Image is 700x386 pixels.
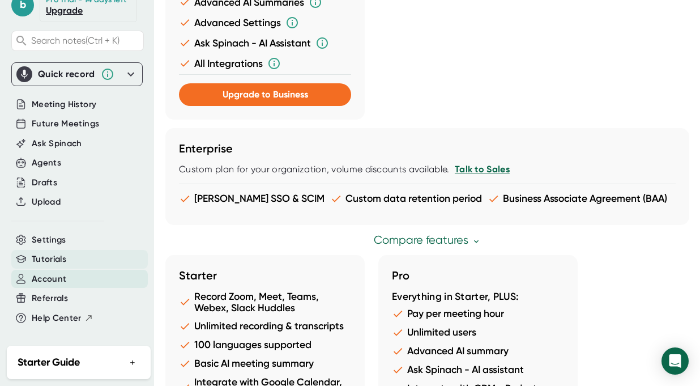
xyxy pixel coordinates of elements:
li: Advanced AI summary [392,345,564,357]
button: Agents [32,156,61,169]
li: Unlimited users [392,326,564,338]
h2: Starter Guide [18,355,80,370]
span: Help Center [32,312,82,325]
li: [PERSON_NAME] SSO & SCIM [179,193,325,205]
a: Compare features [374,234,481,247]
li: 100 languages supported [179,339,351,351]
div: Quick record [16,63,138,86]
button: Drafts [32,176,57,189]
li: Advanced Settings [179,16,351,29]
a: Upgrade [46,5,83,16]
div: Custom plan for your organization, volume discounts available. [179,164,676,175]
button: Tutorials [32,253,66,266]
h3: Starter [179,269,351,282]
li: Basic AI meeting summary [179,358,351,370]
li: Ask Spinach - AI Assistant [179,36,351,50]
button: Meeting History [32,98,96,111]
button: Help Center [32,312,93,325]
div: Quick record [38,69,95,80]
h3: Pro [392,269,564,282]
div: Everything in Starter, PLUS: [392,291,564,303]
li: Business Associate Agreement (BAA) [488,193,667,205]
li: Record Zoom, Meet, Teams, Webex, Slack Huddles [179,291,351,313]
button: Referrals [32,292,68,305]
a: Talk to Sales [455,164,510,175]
button: Future Meetings [32,117,99,130]
span: Upgrade to Business [223,89,308,100]
li: All Integrations [179,57,351,70]
button: Settings [32,234,66,247]
li: Pay per meeting hour [392,308,564,320]
h3: Enterprise [179,142,676,155]
li: Custom data retention period [330,193,482,205]
button: + [125,354,140,371]
li: Unlimited recording & transcripts [179,320,351,332]
button: Account [32,273,66,286]
div: Open Intercom Messenger [661,347,689,375]
li: Ask Spinach - AI assistant [392,364,564,376]
button: Upgrade to Business [179,83,351,106]
button: Ask Spinach [32,137,82,150]
button: Upload [32,196,61,209]
span: Search notes (Ctrl + K) [31,35,119,46]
